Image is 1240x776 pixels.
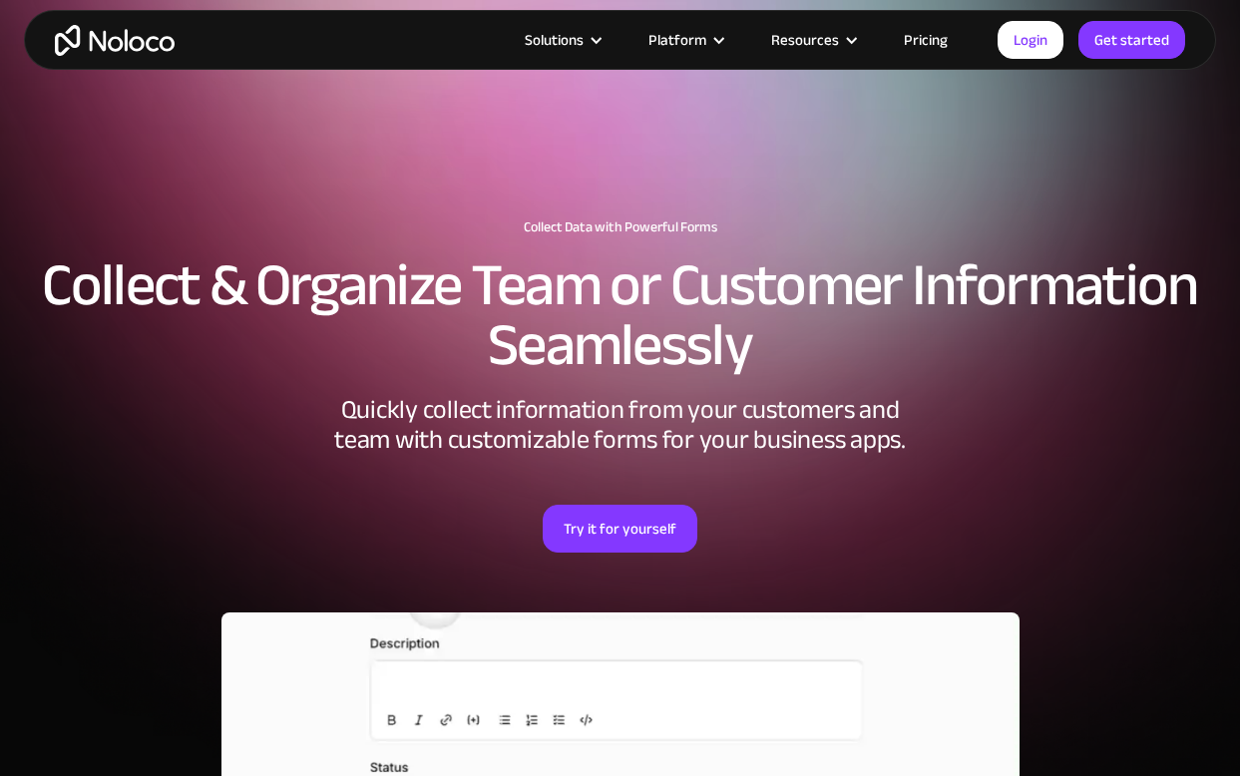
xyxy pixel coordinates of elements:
div: Solutions [500,27,623,53]
h2: Collect & Organize Team or Customer Information Seamlessly [20,255,1220,375]
div: Platform [648,27,706,53]
a: Login [998,21,1063,59]
div: Solutions [525,27,584,53]
a: Pricing [879,27,973,53]
div: Resources [771,27,839,53]
h1: Collect Data with Powerful Forms [20,219,1220,235]
a: Try it for yourself [543,505,697,553]
div: Resources [746,27,879,53]
a: home [55,25,175,56]
a: Get started [1078,21,1185,59]
div: Quickly collect information from your customers and team with customizable forms for your busines... [321,395,920,455]
div: Platform [623,27,746,53]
